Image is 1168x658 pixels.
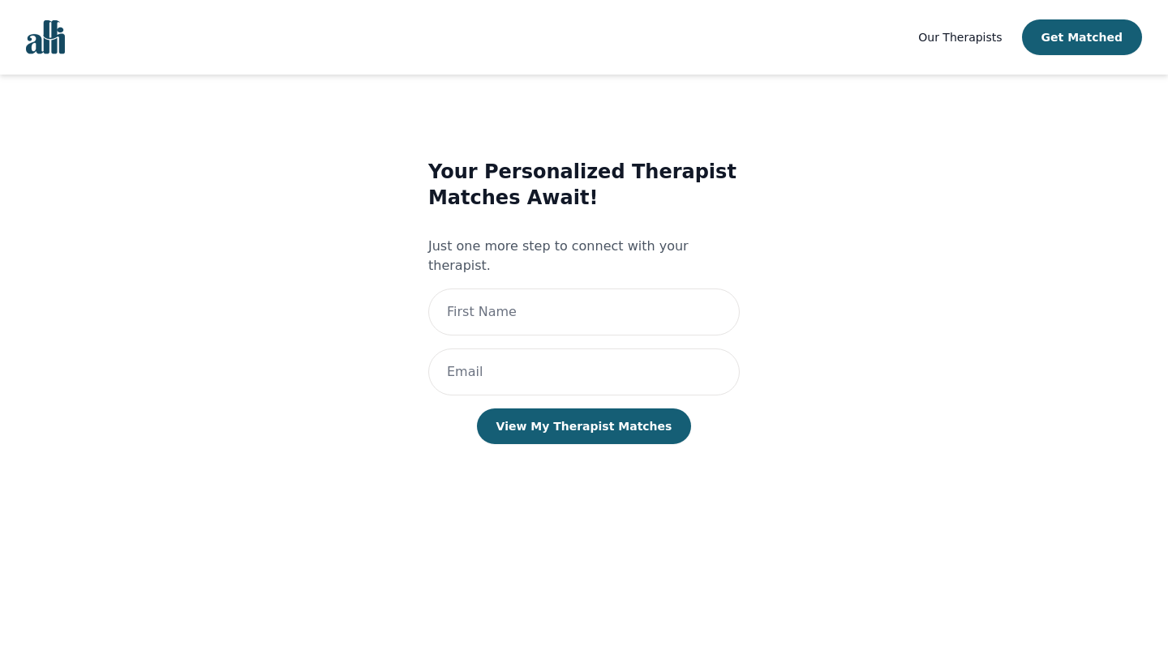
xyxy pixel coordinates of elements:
[428,348,740,395] input: Email
[918,31,1002,44] span: Our Therapists
[1022,19,1142,55] button: Get Matched
[477,408,692,444] button: View My Therapist Matches
[428,159,740,211] h3: Your Personalized Therapist Matches Await!
[428,237,740,276] p: Just one more step to connect with your therapist.
[428,288,740,335] input: First Name
[26,20,65,54] img: alli logo
[918,28,1002,47] a: Our Therapists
